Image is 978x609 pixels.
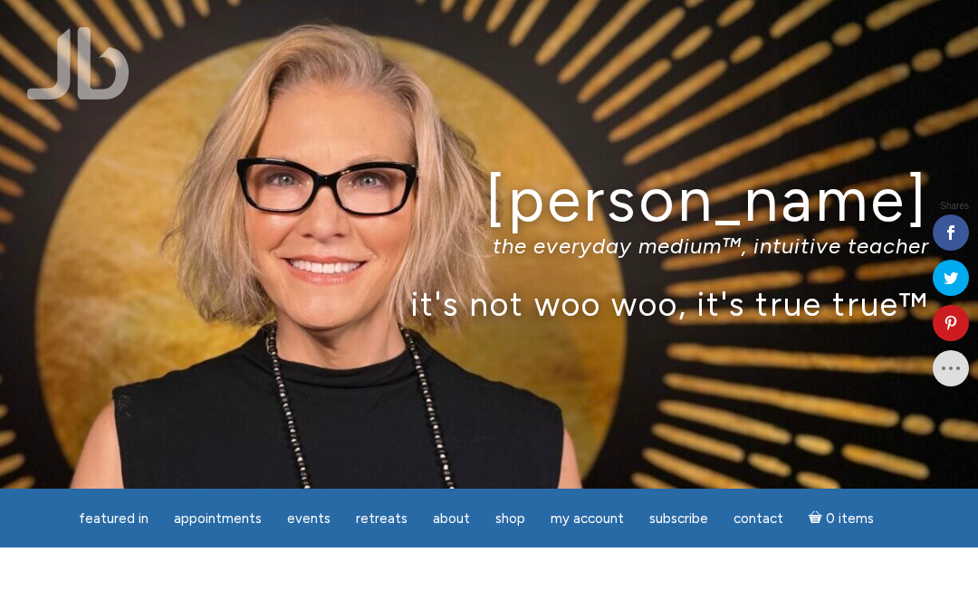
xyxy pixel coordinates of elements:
p: the everyday medium™, intuitive teacher [49,233,929,259]
h1: [PERSON_NAME] [49,166,929,233]
span: Subscribe [649,510,708,527]
span: My Account [551,510,624,527]
a: Subscribe [638,501,719,537]
span: About [433,510,470,527]
a: Contact [723,501,794,537]
a: About [422,501,481,537]
span: Contact [733,510,783,527]
a: Appointments [163,501,273,537]
span: Appointments [174,510,262,527]
a: Cart0 items [798,500,885,537]
span: 0 items [826,512,874,526]
p: it's not woo woo, it's true true™ [49,284,929,323]
a: Shop [484,501,536,537]
span: featured in [79,510,149,527]
i: Cart [809,510,826,527]
img: Jamie Butler. The Everyday Medium [27,27,129,100]
span: Events [287,510,331,527]
span: Retreats [356,510,407,527]
a: My Account [540,501,635,537]
a: Retreats [345,501,418,537]
a: Events [276,501,341,537]
a: featured in [68,501,159,537]
span: Shares [940,202,969,211]
span: Shop [495,510,525,527]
